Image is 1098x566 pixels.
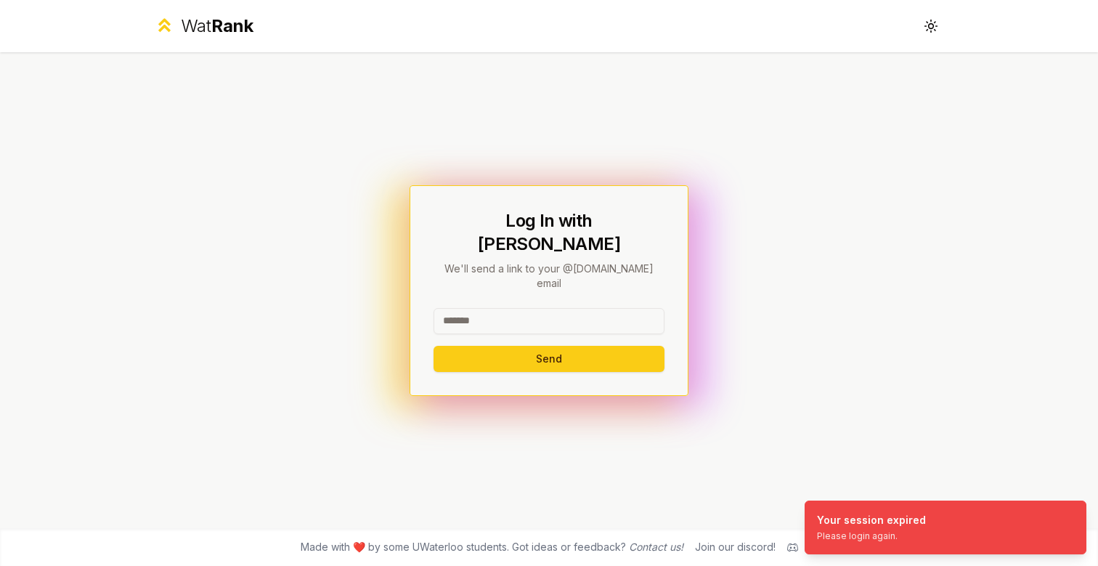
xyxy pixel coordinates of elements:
[434,346,664,372] button: Send
[817,513,926,527] div: Your session expired
[695,540,776,554] div: Join our discord!
[817,530,926,542] div: Please login again.
[154,15,253,38] a: WatRank
[211,15,253,36] span: Rank
[301,540,683,554] span: Made with ❤️ by some UWaterloo students. Got ideas or feedback?
[629,541,683,553] a: Contact us!
[181,15,253,38] div: Wat
[434,209,664,256] h1: Log In with [PERSON_NAME]
[434,262,664,291] p: We'll send a link to your @[DOMAIN_NAME] email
